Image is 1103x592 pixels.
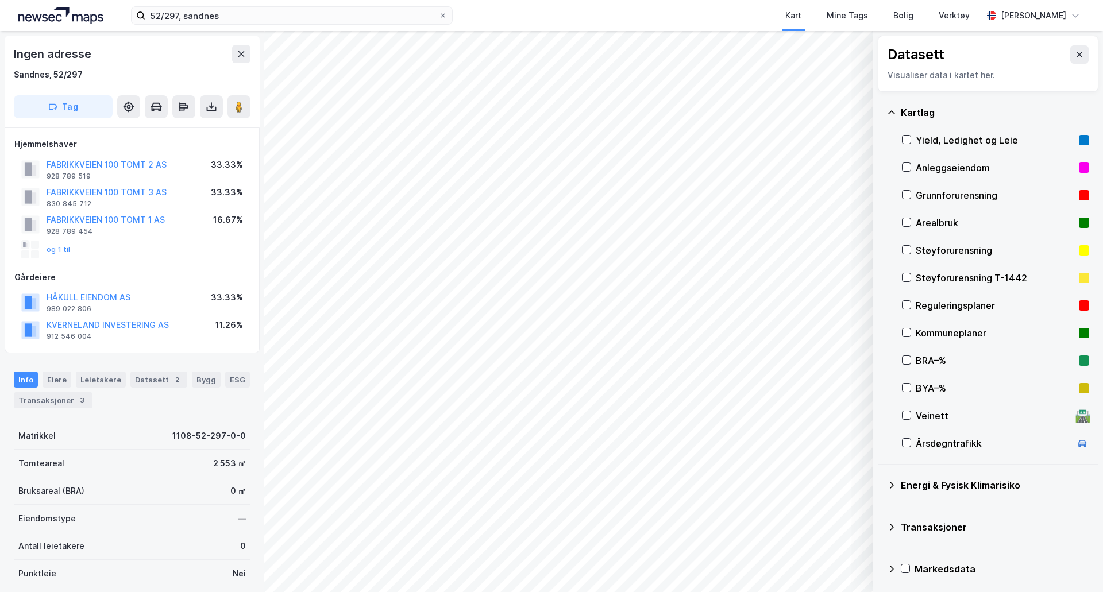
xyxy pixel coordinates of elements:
div: 33.33% [211,291,243,304]
div: Transaksjoner [901,520,1089,534]
button: Tag [14,95,113,118]
div: Mine Tags [827,9,868,22]
div: Markedsdata [915,562,1089,576]
div: [PERSON_NAME] [1001,9,1066,22]
div: Arealbruk [916,216,1074,230]
div: 989 022 806 [47,304,91,314]
div: Transaksjoner [14,392,92,408]
input: Søk på adresse, matrikkel, gårdeiere, leietakere eller personer [145,7,438,24]
div: 912 546 004 [47,332,92,341]
div: 33.33% [211,158,243,172]
div: Tomteareal [18,456,64,470]
div: 928 789 454 [47,227,93,236]
div: 16.67% [213,213,243,227]
div: Datasett [888,45,944,64]
div: Yield, Ledighet og Leie [916,133,1074,147]
div: Leietakere [76,372,126,388]
div: BYA–% [916,381,1074,395]
div: Visualiser data i kartet her. [888,68,1089,82]
div: Bolig [893,9,913,22]
div: Datasett [130,372,187,388]
div: Matrikkel [18,429,56,443]
img: logo.a4113a55bc3d86da70a041830d287a7e.svg [18,7,103,24]
div: Reguleringsplaner [916,299,1074,312]
div: 2 [171,374,183,385]
div: 1108-52-297-0-0 [172,429,246,443]
div: Eiendomstype [18,512,76,525]
div: 2 553 ㎡ [213,456,246,470]
div: Hjemmelshaver [14,137,250,151]
div: Kart [785,9,801,22]
div: Anleggseiendom [916,161,1074,175]
div: Veinett [916,409,1071,423]
div: 33.33% [211,185,243,199]
div: Punktleie [18,567,56,581]
div: 11.26% [215,318,243,332]
div: Bygg [192,372,221,388]
div: Ingen adresse [14,45,93,63]
div: 🛣️ [1075,408,1090,423]
div: Kontrollprogram for chat [1046,537,1103,592]
div: BRA–% [916,354,1074,367]
div: 3 [76,394,88,406]
div: Kommuneplaner [916,326,1074,340]
div: Bruksareal (BRA) [18,484,84,498]
div: 0 [240,539,246,553]
div: Verktøy [939,9,970,22]
div: ESG [225,372,250,388]
div: 928 789 519 [47,172,91,181]
div: Eiere [43,372,71,388]
div: Sandnes, 52/297 [14,68,83,82]
div: Støyforurensning [916,243,1074,257]
div: Gårdeiere [14,270,250,284]
div: Grunnforurensning [916,188,1074,202]
iframe: Chat Widget [1046,537,1103,592]
div: Energi & Fysisk Klimarisiko [901,478,1089,492]
div: Antall leietakere [18,539,84,553]
div: Info [14,372,38,388]
div: Kartlag [901,106,1089,119]
div: 830 845 712 [47,199,91,208]
div: 0 ㎡ [230,484,246,498]
div: Nei [233,567,246,581]
div: Støyforurensning T-1442 [916,271,1074,285]
div: Årsdøgntrafikk [916,436,1071,450]
div: — [238,512,246,525]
